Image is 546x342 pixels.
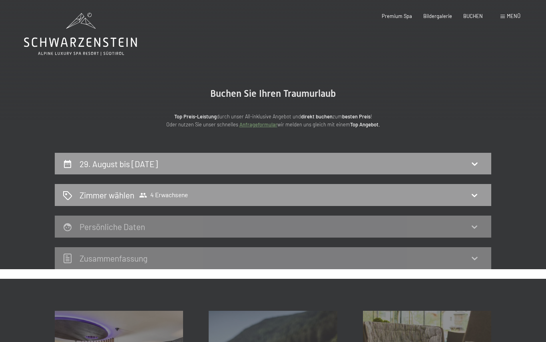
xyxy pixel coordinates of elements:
h2: Zimmer wählen [80,189,134,201]
h2: Zusammen­fassung [80,253,147,263]
h2: 29. August bis [DATE] [80,159,158,169]
strong: Top Preis-Leistung [174,113,217,120]
p: durch unser All-inklusive Angebot und zum ! Oder nutzen Sie unser schnelles wir melden uns gleich... [113,112,433,129]
strong: besten Preis [342,113,371,120]
a: BUCHEN [463,13,483,19]
a: Premium Spa [382,13,412,19]
a: Anfrageformular [239,121,277,128]
a: Bildergalerie [423,13,452,19]
span: Menü [507,13,520,19]
span: Buchen Sie Ihren Traumurlaub [210,88,336,99]
span: 4 Erwachsene [139,191,188,199]
strong: Top Angebot. [350,121,380,128]
h2: Persönliche Daten [80,222,145,232]
strong: direkt buchen [301,113,333,120]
